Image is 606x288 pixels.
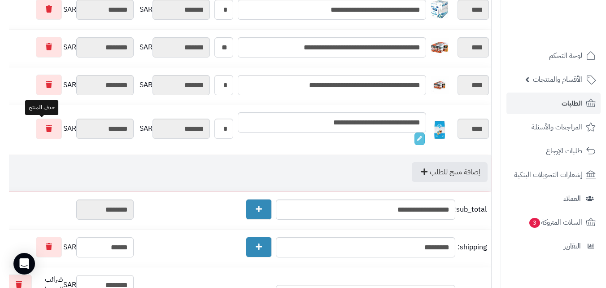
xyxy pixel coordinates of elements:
[562,97,582,110] span: الطلبات
[4,119,134,139] div: SAR
[528,216,582,229] span: السلات المتروكة
[506,212,601,233] a: السلات المتروكة3
[431,38,449,56] img: 1747752952-e081f669-ed2f-4ad7-a6e2-e1bba2f5-40x40.jpg
[458,204,487,215] span: sub_total:
[506,116,601,138] a: المراجعات والأسئلة
[138,119,210,139] div: SAR
[514,168,582,181] span: إشعارات التحويلات البنكية
[431,0,449,18] img: 1747745123-718-Mkr996L._AC_SL1500-40x40.jpg
[564,240,581,253] span: التقارير
[533,73,582,86] span: الأقسام والمنتجات
[431,121,449,139] img: 1747423075-61eTFA9P4wL._AC_SL1411-40x40.jpg
[13,253,35,275] div: Open Intercom Messenger
[506,93,601,114] a: الطلبات
[549,49,582,62] span: لوحة التحكم
[4,37,134,58] div: SAR
[506,140,601,162] a: طلبات الإرجاع
[506,45,601,66] a: لوحة التحكم
[412,162,488,182] a: إضافة منتج للطلب
[529,218,540,228] span: 3
[4,237,134,257] div: SAR
[506,188,601,209] a: العملاء
[532,121,582,133] span: المراجعات والأسئلة
[138,37,210,58] div: SAR
[25,100,58,115] div: حذف المنتج
[563,192,581,205] span: العملاء
[506,235,601,257] a: التقارير
[431,76,449,94] img: 1747753193-b629fba5-3101-4607-8c76-c246a9db-40x40.jpg
[546,145,582,157] span: طلبات الإرجاع
[458,242,487,253] span: shipping:
[138,75,210,95] div: SAR
[4,75,134,95] div: SAR
[506,164,601,186] a: إشعارات التحويلات البنكية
